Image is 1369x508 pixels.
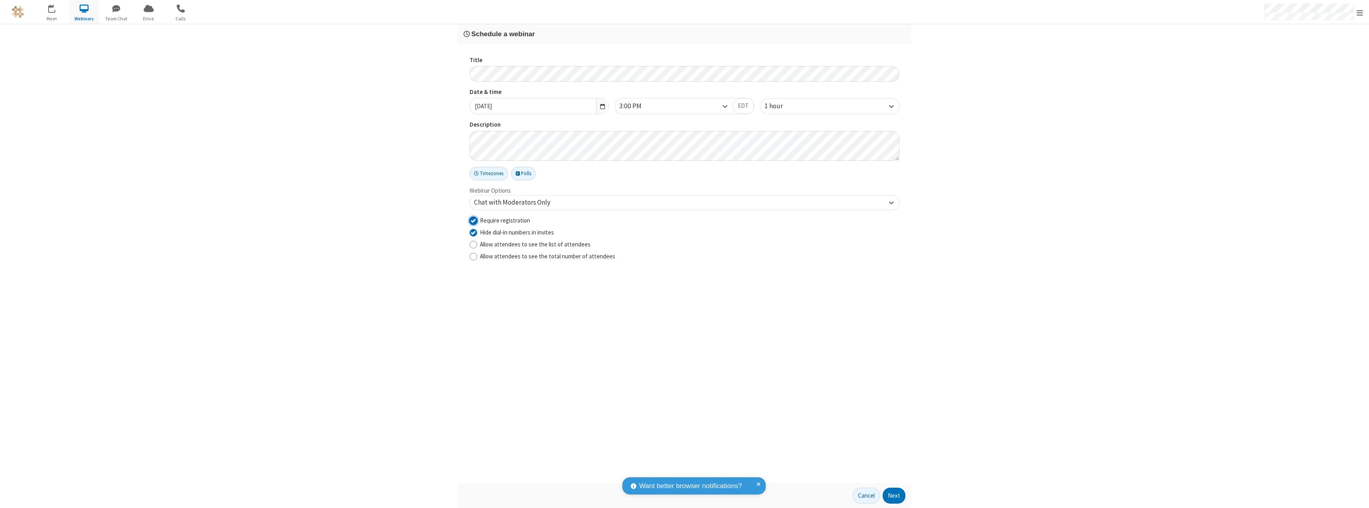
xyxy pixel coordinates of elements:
span: Schedule a webinar [471,30,535,38]
button: Cancel [853,488,880,504]
div: 2 [54,4,59,10]
img: QA Selenium DO NOT DELETE OR CHANGE [12,6,24,18]
label: Description [470,120,899,129]
label: Date & time [470,88,609,97]
span: Drive [134,15,164,22]
label: Title [470,56,899,65]
span: Meet [37,15,67,22]
button: Timezones [470,167,508,180]
span: Webinars [69,15,99,22]
span: Allow attendees to see the total number of attendees [480,252,615,260]
label: Webinar Options [470,187,511,194]
span: Require registration [480,217,530,224]
div: 1 hour [764,101,796,111]
span: Team Chat [101,15,131,22]
span: Allow attendees to see the list of attendees [480,240,591,248]
span: Want better browser notifications? [639,481,742,491]
span: Hide dial-in numbers in invites [480,229,554,236]
span: Calls [166,15,196,22]
div: 3:00 PM [619,101,655,111]
button: EDT [733,98,754,114]
button: Polls [511,167,536,180]
button: Next [883,488,905,504]
span: Chat with Moderators Only [474,198,550,207]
